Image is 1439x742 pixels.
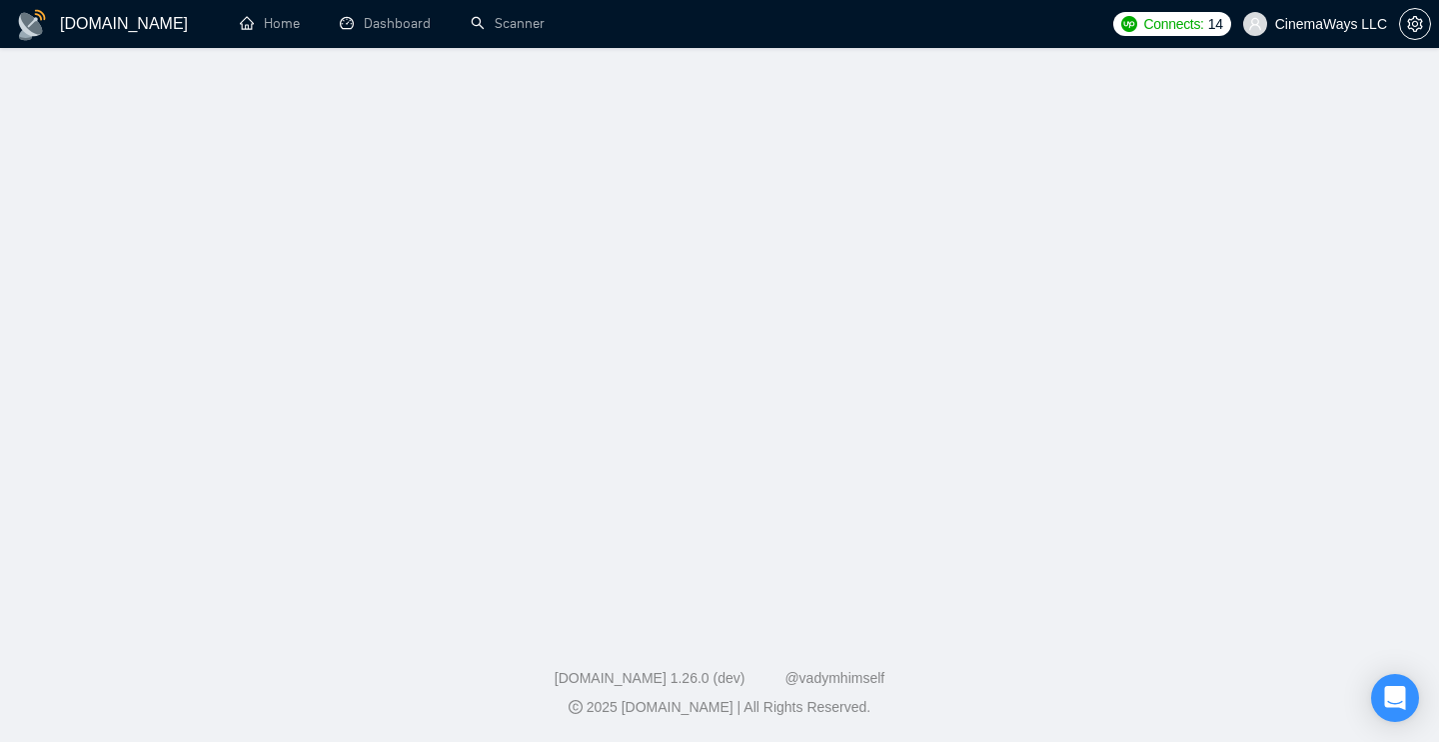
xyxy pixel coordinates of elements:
[340,15,431,32] a: dashboardDashboard
[1121,16,1137,32] img: upwork-logo.png
[1208,13,1223,35] span: 14
[16,9,48,41] img: logo
[555,670,745,686] a: [DOMAIN_NAME] 1.26.0 (dev)
[1399,8,1431,40] button: setting
[1400,16,1430,32] span: setting
[1248,17,1262,31] span: user
[1399,16,1431,32] a: setting
[569,700,583,714] span: copyright
[471,15,545,32] a: searchScanner
[1371,674,1419,722] div: Open Intercom Messenger
[1143,13,1203,35] span: Connects:
[16,697,1423,718] div: 2025 [DOMAIN_NAME] | All Rights Reserved.
[240,15,300,32] a: homeHome
[784,670,884,686] a: @vadymhimself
